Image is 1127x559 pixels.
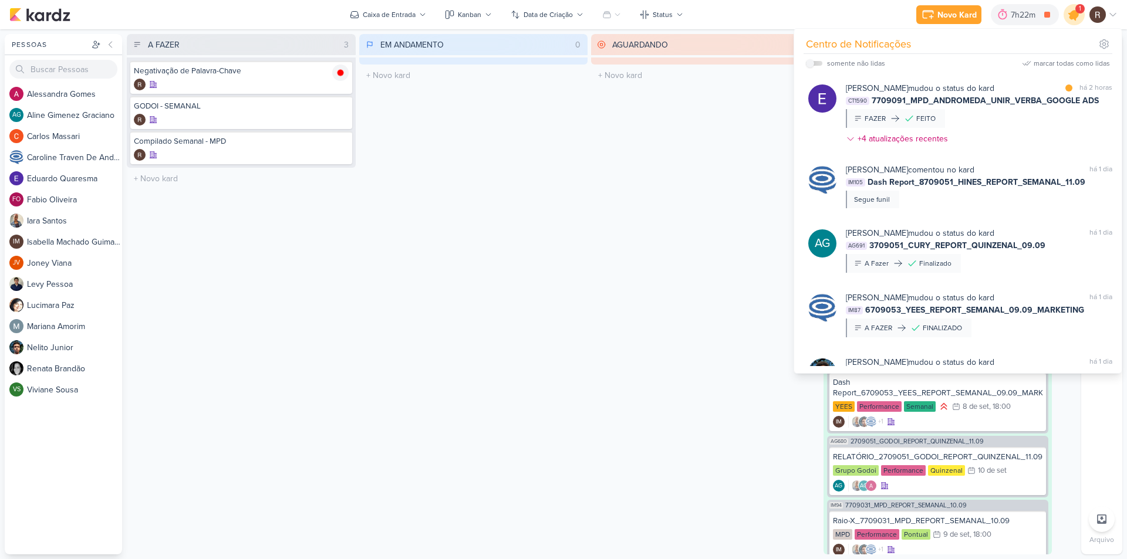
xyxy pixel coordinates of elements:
div: Dash Report_6709053_YEES_REPORT_SEMANAL_09.09_MARKETING [833,377,1043,398]
div: Criador(a): Aline Gimenez Graciano [833,480,845,492]
span: Dash Report_8709051_HINES_REPORT_SEMANAL_11.09 [868,176,1085,188]
p: AG [12,112,21,118]
div: A Fazer [865,258,889,269]
div: Performance [857,401,902,412]
img: Caroline Traven De Andrade [865,544,877,555]
b: [PERSON_NAME] [846,165,908,175]
div: mudou o status do kard [846,292,994,304]
p: FO [12,197,21,203]
b: [PERSON_NAME] [846,83,908,93]
input: + Novo kard [593,67,818,84]
span: AG680 [829,438,848,445]
div: Criador(a): Isabella Machado Guimarães [833,416,845,428]
img: Carlos Massari [9,129,23,143]
div: mudou o status do kard [846,82,994,94]
div: marcar todas como lidas [1034,58,1110,69]
div: N e l i t o J u n i o r [27,341,122,354]
div: A l e s s a n d r a G o m e s [27,88,122,100]
div: 7h22m [1011,9,1039,21]
img: Caroline Traven De Andrade [808,294,836,322]
input: + Novo kard [129,170,353,187]
div: Colaboradores: Iara Santos, Nelito Junior, Caroline Traven De Andrade, Alessandra Gomes [848,544,883,555]
img: Nelito Junior [808,358,836,387]
div: há 1 dia [1089,164,1112,176]
p: IM [836,419,842,425]
div: V i v i a n e S o u s a [27,384,122,396]
span: 3709051_CURY_REPORT_QUINZENAL_09.09 [869,239,1045,252]
div: FINALIZADO [923,323,962,333]
div: Criador(a): Rafael Dornelles [134,114,146,126]
div: , 18:00 [970,531,991,538]
div: Colaboradores: Iara Santos, Nelito Junior, Caroline Traven De Andrade, Alessandra Gomes [848,416,883,428]
div: YEES [833,401,855,412]
div: I s a b e l l a M a c h a d o G u i m a r ã e s [27,236,122,248]
div: Aline Gimenez Graciano [9,108,23,122]
div: Semanal [904,401,936,412]
div: Isabella Machado Guimarães [833,544,845,555]
span: 6709053_YEES_REPORT_SEMANAL_09.09_MARKETING [865,304,1084,316]
div: Performance [881,465,926,476]
div: MPD [833,529,852,540]
p: AG [860,483,868,489]
div: 0 [571,39,585,51]
div: F a b i o O l i v e i r a [27,194,122,206]
div: J o n e y V i a n a [27,257,122,269]
div: C a r o l i n e T r a v e n D e A n d r a d e [27,151,122,164]
img: Rafael Dornelles [134,114,146,126]
div: há 2 horas [1079,82,1112,94]
div: FEITO [916,113,936,124]
img: Renata Brandão [9,361,23,375]
span: IM105 [846,178,865,187]
div: Prioridade Alta [938,401,950,412]
div: Finalizado [919,258,951,269]
span: AG691 [846,242,867,250]
img: Iara Santos [851,544,863,555]
div: comentou no kard [846,164,974,176]
p: AG [835,483,842,489]
button: Novo Kard [916,5,981,24]
p: Arquivo [1089,534,1114,545]
div: 10 de set [978,467,1007,475]
img: Caroline Traven De Andrade [865,416,877,428]
div: GODOI - SEMANAL [134,101,349,111]
div: Segue funil [854,194,890,205]
img: Nelito Junior [9,340,23,354]
div: Negativação de Palavra-Chave [134,66,349,76]
div: Raio-X_7709031_MPD_REPORT_SEMANAL_10.09 [833,516,1043,526]
input: + Novo kard [362,67,586,84]
div: Novo Kard [937,9,977,21]
div: somente não lidas [827,58,885,69]
div: mudou o status do kard [846,356,994,368]
div: FAZER [865,113,886,124]
img: tracking [332,65,349,81]
span: 7709091_MPD_ANDROMEDA_UNIR_VERBA_GOOGLE ADS [872,94,1099,107]
img: Alessandra Gomes [865,480,877,492]
b: [PERSON_NAME] [846,357,908,367]
div: I a r a S a n t o s [27,215,122,227]
span: IM94 [829,502,843,509]
div: 9 de set [943,531,970,538]
img: Alessandra Gomes [9,87,23,101]
img: Iara Santos [851,480,863,492]
div: Isabella Machado Guimarães [9,235,23,249]
div: , 18:00 [989,403,1011,411]
img: Eduardo Quaresma [808,84,836,113]
p: IM [13,239,20,245]
img: Lucimara Paz [9,298,23,312]
img: Nelito Junior [858,416,870,428]
div: Joney Viana [9,256,23,270]
img: Eduardo Quaresma [9,171,23,185]
div: +4 atualizações recentes [858,133,950,145]
img: Levy Pessoa [9,277,23,291]
div: Grupo Godoi [833,465,879,476]
div: L u c i m a r a P a z [27,299,122,311]
input: Buscar Pessoas [9,60,117,79]
div: Aline Gimenez Graciano [808,229,836,258]
div: Centro de Notificações [806,36,911,52]
div: Fabio Oliveira [9,192,23,206]
div: Criador(a): Rafael Dornelles [134,149,146,161]
div: R e n a t a B r a n d ã o [27,362,122,375]
img: Iara Santos [851,416,863,428]
div: A FAZER [865,323,892,333]
div: A l i n e G i m e n e z G r a c i a n o [27,109,122,121]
